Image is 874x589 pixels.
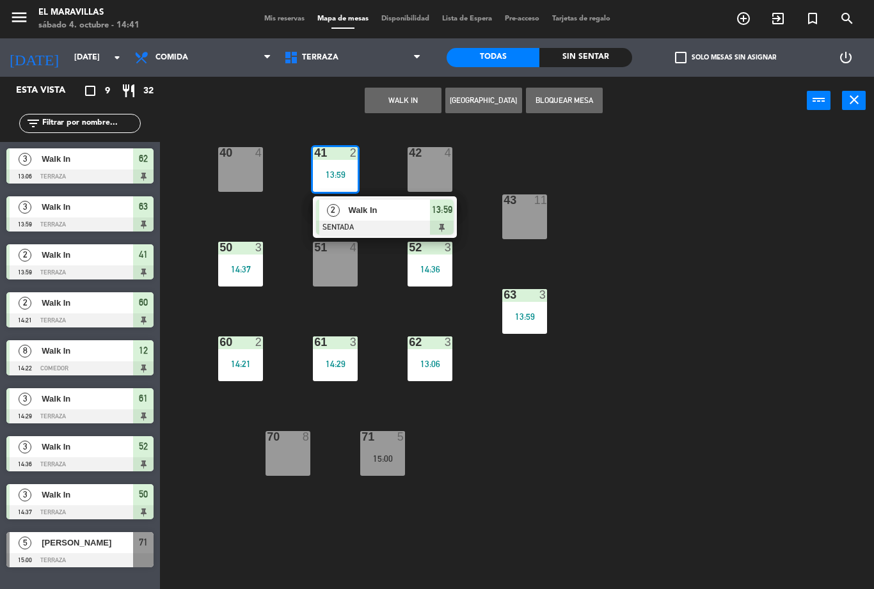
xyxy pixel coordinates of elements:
[6,83,92,98] div: Esta vista
[350,242,358,253] div: 4
[42,536,133,549] span: [PERSON_NAME]
[447,48,539,67] div: Todas
[838,50,854,65] i: power_settings_new
[846,92,862,107] i: close
[314,336,315,348] div: 61
[218,359,263,368] div: 14:21
[830,8,864,29] span: BUSCAR
[219,242,220,253] div: 50
[38,19,139,32] div: sábado 4. octubre - 14:41
[360,454,405,463] div: 15:00
[155,53,188,62] span: Comida
[313,170,358,179] div: 13:59
[139,535,148,550] span: 71
[139,487,148,502] span: 50
[675,52,687,63] span: check_box_outline_blank
[526,88,603,113] button: Bloquear Mesa
[218,265,263,274] div: 14:37
[139,439,148,454] span: 52
[432,202,452,217] span: 13:59
[314,147,315,159] div: 41
[314,242,315,253] div: 51
[445,242,452,253] div: 3
[534,194,547,206] div: 11
[139,199,148,214] span: 63
[302,53,338,62] span: Terraza
[41,116,140,130] input: Filtrar por nombre...
[38,6,139,19] div: El Maravillas
[143,84,154,98] span: 32
[445,147,452,159] div: 4
[546,15,617,22] span: Tarjetas de regalo
[139,343,148,358] span: 12
[445,88,522,113] button: [GEOGRAPHIC_DATA]
[408,359,452,368] div: 13:06
[348,203,430,217] span: Walk In
[255,147,263,159] div: 4
[807,91,830,110] button: power_input
[350,147,358,159] div: 2
[539,289,547,301] div: 3
[365,88,441,113] button: WALK IN
[19,441,31,453] span: 3
[303,431,310,443] div: 8
[504,289,504,301] div: 63
[255,336,263,348] div: 2
[109,50,125,65] i: arrow_drop_down
[42,248,133,262] span: Walk In
[313,359,358,368] div: 14:29
[19,297,31,310] span: 2
[105,84,110,98] span: 9
[770,11,786,26] i: exit_to_app
[805,11,820,26] i: turned_in_not
[327,204,340,217] span: 2
[408,265,452,274] div: 14:36
[219,336,220,348] div: 60
[350,336,358,348] div: 3
[42,296,133,310] span: Walk In
[42,344,133,357] span: Walk In
[811,92,827,107] i: power_input
[121,83,136,98] i: restaurant
[842,91,866,110] button: close
[795,8,830,29] span: Reserva especial
[42,152,133,166] span: Walk In
[539,48,632,67] div: Sin sentar
[19,249,31,262] span: 2
[139,247,148,262] span: 41
[761,8,795,29] span: WALK IN
[42,440,133,453] span: Walk In
[445,336,452,348] div: 3
[42,200,133,214] span: Walk In
[26,116,41,131] i: filter_list
[736,11,751,26] i: add_circle_outline
[258,15,311,22] span: Mis reservas
[42,488,133,501] span: Walk In
[19,537,31,549] span: 5
[83,83,98,98] i: crop_square
[726,8,761,29] span: RESERVAR MESA
[397,431,405,443] div: 5
[19,153,31,166] span: 3
[139,295,148,310] span: 60
[504,194,504,206] div: 43
[19,201,31,214] span: 3
[19,489,31,501] span: 3
[675,52,776,63] label: Solo mesas sin asignar
[375,15,436,22] span: Disponibilidad
[255,242,263,253] div: 3
[436,15,498,22] span: Lista de Espera
[139,151,148,166] span: 62
[311,15,375,22] span: Mapa de mesas
[19,345,31,357] span: 8
[219,147,220,159] div: 40
[10,8,29,31] button: menu
[10,8,29,27] i: menu
[502,312,547,321] div: 13:59
[19,393,31,405] span: 3
[42,392,133,405] span: Walk In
